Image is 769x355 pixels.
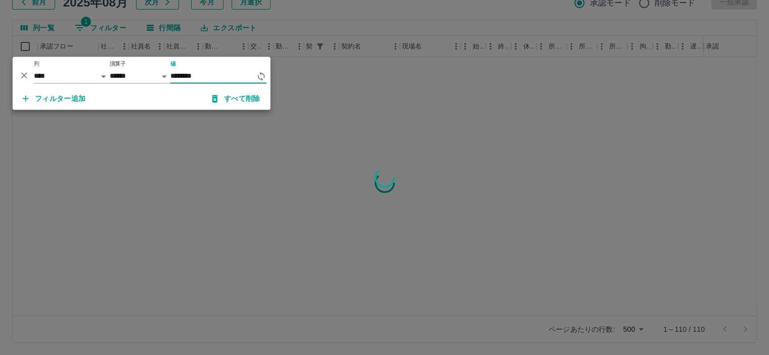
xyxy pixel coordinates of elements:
[34,60,39,68] label: 列
[110,60,126,68] label: 演算子
[15,90,94,108] button: フィルター追加
[170,60,176,68] label: 値
[17,68,32,83] button: 削除
[204,90,268,108] button: すべて削除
